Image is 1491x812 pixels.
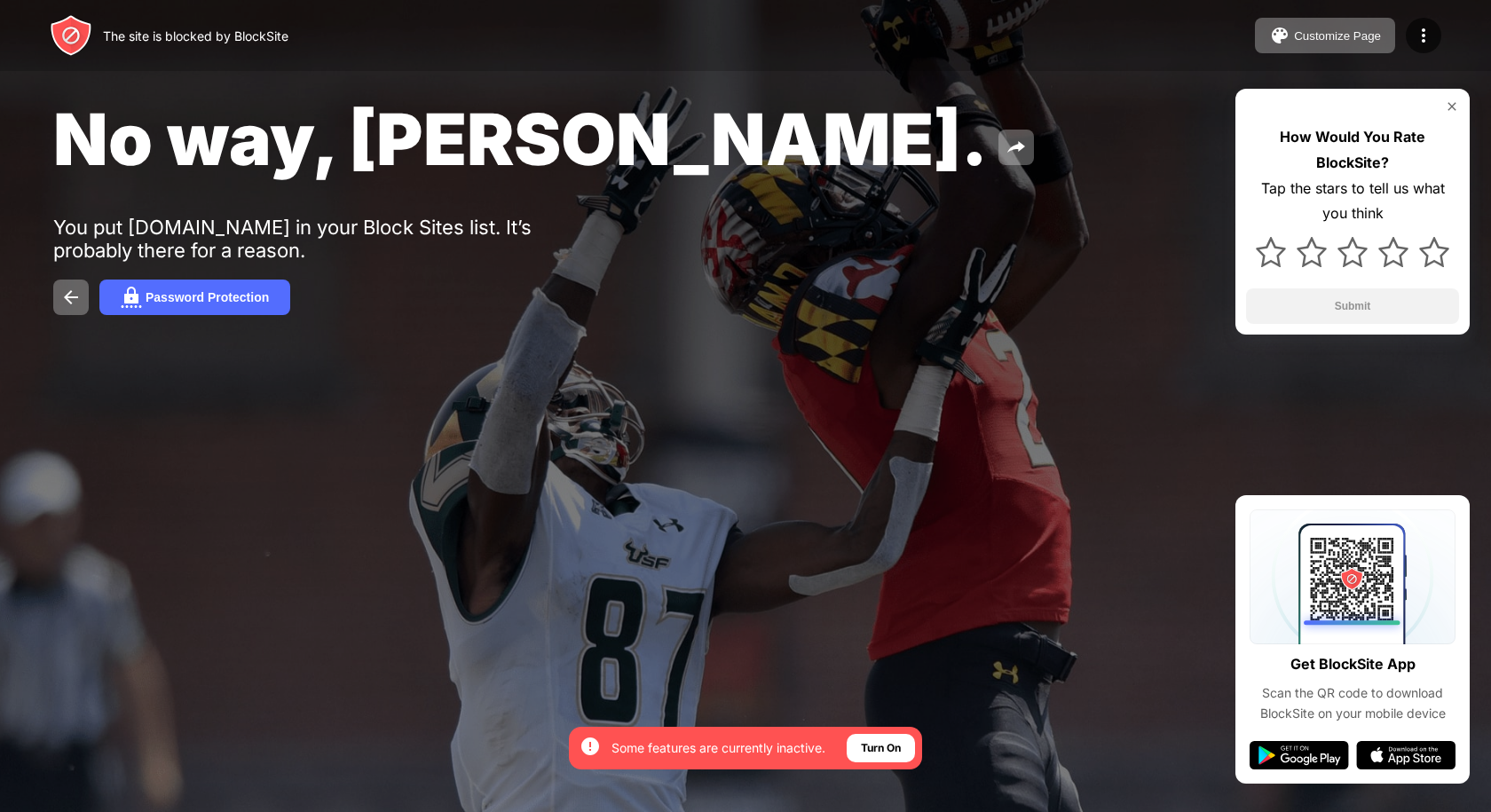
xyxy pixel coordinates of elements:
div: How Would You Rate BlockSite? [1246,124,1459,176]
img: menu-icon.svg [1413,25,1434,46]
img: qrcode.svg [1250,509,1455,644]
button: Submit [1246,288,1459,324]
button: Customize Page [1255,18,1395,53]
div: Scan the QR code to download BlockSite on your mobile device [1250,683,1455,723]
img: app-store.svg [1356,741,1455,769]
img: header-logo.svg [50,14,92,57]
span: No way, [PERSON_NAME]. [53,96,988,182]
img: star.svg [1378,237,1408,267]
img: pallet.svg [1269,25,1290,46]
img: google-play.svg [1250,741,1349,769]
div: You put [DOMAIN_NAME] in your Block Sites list. It’s probably there for a reason. [53,216,602,262]
img: error-circle-white.svg [580,736,601,757]
div: Get BlockSite App [1290,651,1416,677]
div: The site is blocked by BlockSite [103,28,288,43]
img: star.svg [1419,237,1449,267]
div: Password Protection [146,290,269,304]
img: rate-us-close.svg [1445,99,1459,114]
div: Some features are currently inactive. [611,739,825,757]
img: back.svg [60,287,82,308]
img: star.svg [1297,237,1327,267]
div: Customize Page [1294,29,1381,43]
img: star.svg [1337,237,1368,267]
div: Turn On [861,739,901,757]
img: share.svg [1006,137,1027,158]
img: star.svg [1256,237,1286,267]
button: Password Protection [99,280,290,315]
img: password.svg [121,287,142,308]
div: Tap the stars to tell us what you think [1246,176,1459,227]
